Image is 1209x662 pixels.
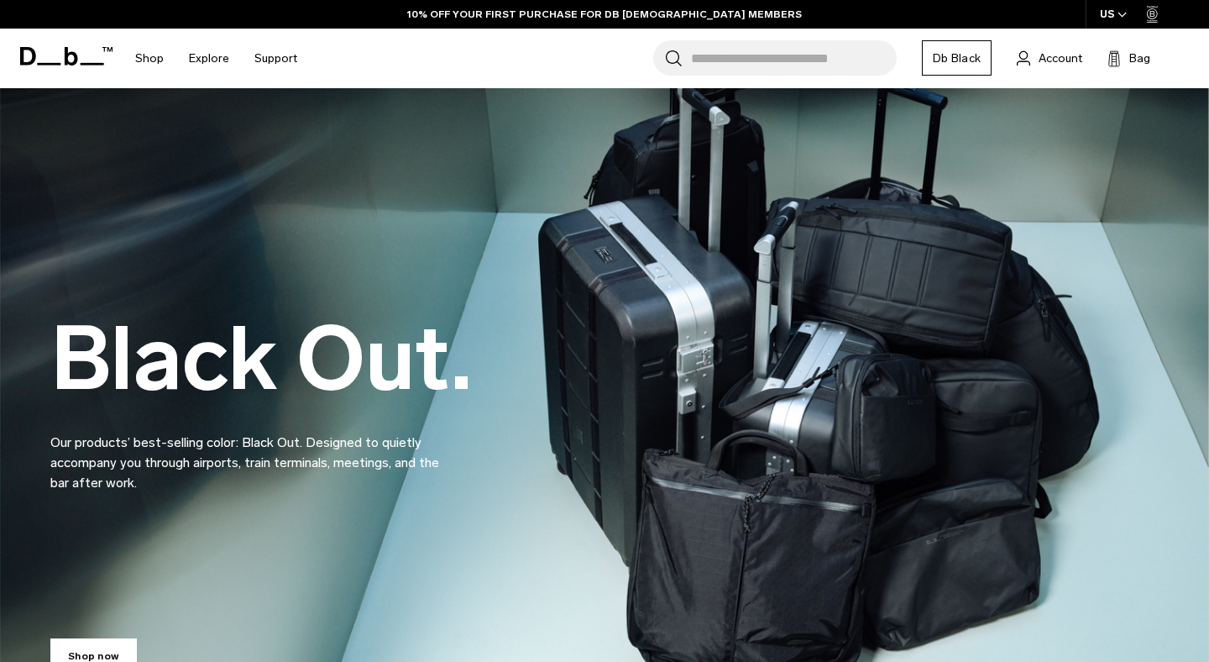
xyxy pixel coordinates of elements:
[189,29,229,88] a: Explore
[123,29,310,88] nav: Main Navigation
[135,29,164,88] a: Shop
[407,7,802,22] a: 10% OFF YOUR FIRST PURCHASE FOR DB [DEMOGRAPHIC_DATA] MEMBERS
[1039,50,1082,67] span: Account
[922,40,992,76] a: Db Black
[1017,48,1082,68] a: Account
[1107,48,1150,68] button: Bag
[1129,50,1150,67] span: Bag
[254,29,297,88] a: Support
[50,315,472,403] h2: Black Out.
[50,412,453,493] p: Our products’ best-selling color: Black Out. Designed to quietly accompany you through airports, ...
